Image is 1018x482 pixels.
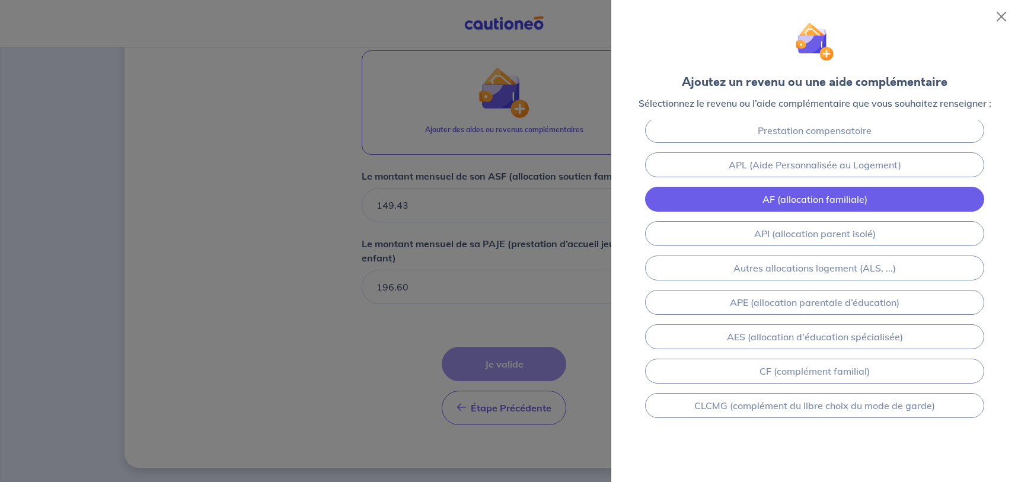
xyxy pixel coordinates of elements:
button: Close [992,7,1011,26]
a: Autres allocations logement (ALS, ...) [645,256,984,280]
img: illu_wallet.svg [796,23,834,61]
a: CLCMG (complément du libre choix du mode de garde) [645,393,984,418]
a: API (allocation parent isolé) [645,221,984,246]
div: Ajoutez un revenu ou une aide complémentaire [682,74,947,91]
p: Sélectionnez le revenu ou l’aide complémentaire que vous souhaitez renseigner : [639,96,991,110]
a: APL (Aide Personnalisée au Logement) [645,152,984,177]
a: Prestation compensatoire [645,118,984,143]
a: AF (allocation familiale) [645,187,984,212]
a: AES (allocation d'éducation spécialisée) [645,324,984,349]
a: CF (complément familial) [645,359,984,384]
a: APE (allocation parentale d’éducation) [645,290,984,315]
